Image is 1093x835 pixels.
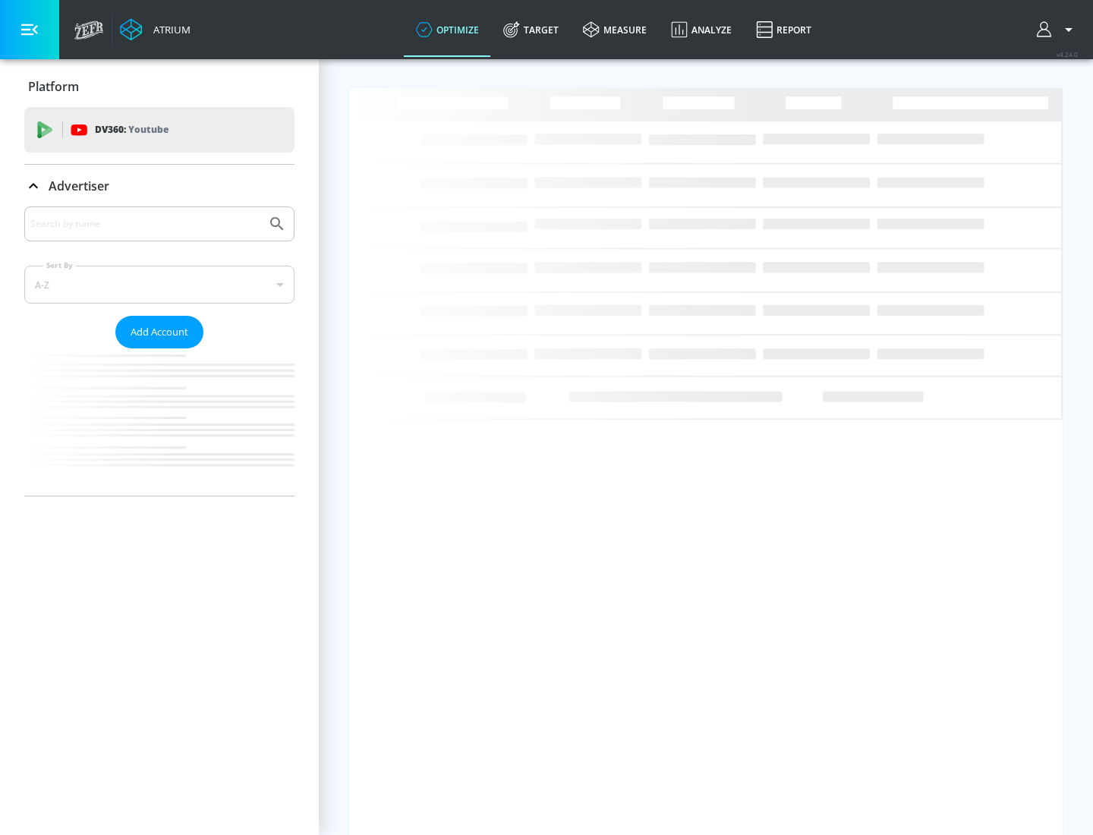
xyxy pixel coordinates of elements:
[128,121,169,137] p: Youtube
[24,107,295,153] div: DV360: Youtube
[571,2,659,57] a: measure
[24,65,295,108] div: Platform
[24,206,295,496] div: Advertiser
[49,178,109,194] p: Advertiser
[1057,50,1078,58] span: v 4.24.0
[491,2,571,57] a: Target
[24,348,295,496] nav: list of Advertiser
[30,214,260,234] input: Search by name
[131,323,188,341] span: Add Account
[147,23,191,36] div: Atrium
[43,260,76,270] label: Sort By
[24,165,295,207] div: Advertiser
[659,2,744,57] a: Analyze
[115,316,203,348] button: Add Account
[120,18,191,41] a: Atrium
[95,121,169,138] p: DV360:
[24,266,295,304] div: A-Z
[744,2,824,57] a: Report
[404,2,491,57] a: optimize
[28,78,79,95] p: Platform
